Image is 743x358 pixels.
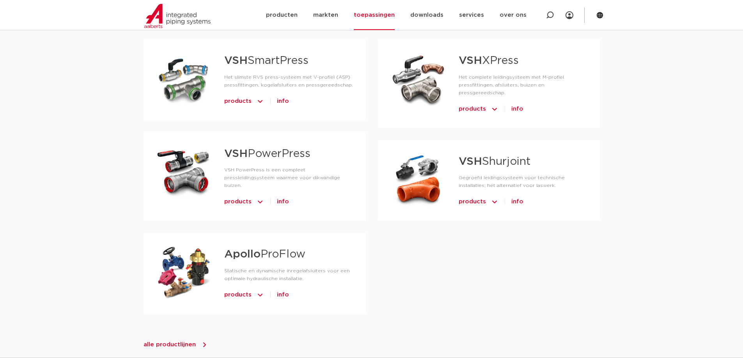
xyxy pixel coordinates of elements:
img: icon-chevron-up-1.svg [491,103,498,115]
strong: VSH [224,55,248,66]
img: icon-chevron-up-1.svg [491,196,498,208]
span: products [459,196,486,208]
a: info [511,196,523,208]
a: VSHShurjoint [459,156,530,167]
span: alle productlijnen [144,342,196,347]
p: Statische en dynamische inregelafsluiters voor een optimale hydraulische installatie. [224,267,353,282]
a: alle productlijnen [144,341,208,349]
strong: VSH [224,148,248,159]
img: icon-chevron-up-1.svg [256,196,264,208]
a: VSHXPress [459,55,519,66]
a: VSHPowerPress [224,148,310,159]
img: icon-chevron-up-1.svg [256,95,264,108]
strong: Apollo [224,249,261,260]
strong: VSH [459,55,482,66]
a: ApolloProFlow [224,249,305,260]
a: info [511,103,523,115]
p: Het complete leidingsysteem met M-profiel pressfittingen, afsluiters, buizen en pressgereedschap. [459,73,588,97]
img: icon-chevron-up-1.svg [256,289,264,301]
p: VSH PowerPress is een compleet pressleidingsysteem waarmee voor dikwandige buizen. [224,166,353,189]
span: products [224,289,252,301]
span: products [224,95,252,108]
a: info [277,196,289,208]
a: VSHSmartPress [224,55,309,66]
p: Het slimste RVS press-systeem met V-profiel (ASP) pressfittingen, kogelafsluiters en pressgereeds... [224,73,353,89]
span: products [224,196,252,208]
span: products [459,103,486,115]
a: info [277,95,289,108]
a: info [277,289,289,301]
strong: VSH [459,156,482,167]
p: Gegroefd leidingssysteem voor technische installaties; hét alternatief voor laswerk. [459,174,588,189]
